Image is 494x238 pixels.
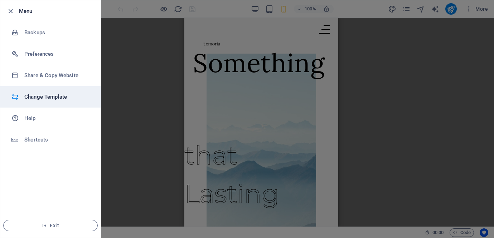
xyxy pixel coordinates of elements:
h6: Backups [24,28,91,37]
h6: Menu [19,7,95,15]
h6: Change Template [24,93,91,101]
button: Exit [3,220,98,231]
h6: Share & Copy Website [24,71,91,80]
h6: Shortcuts [24,135,91,144]
h6: Help [24,114,91,123]
span: Exit [9,223,92,228]
a: Help [0,108,101,129]
h6: Preferences [24,50,91,58]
